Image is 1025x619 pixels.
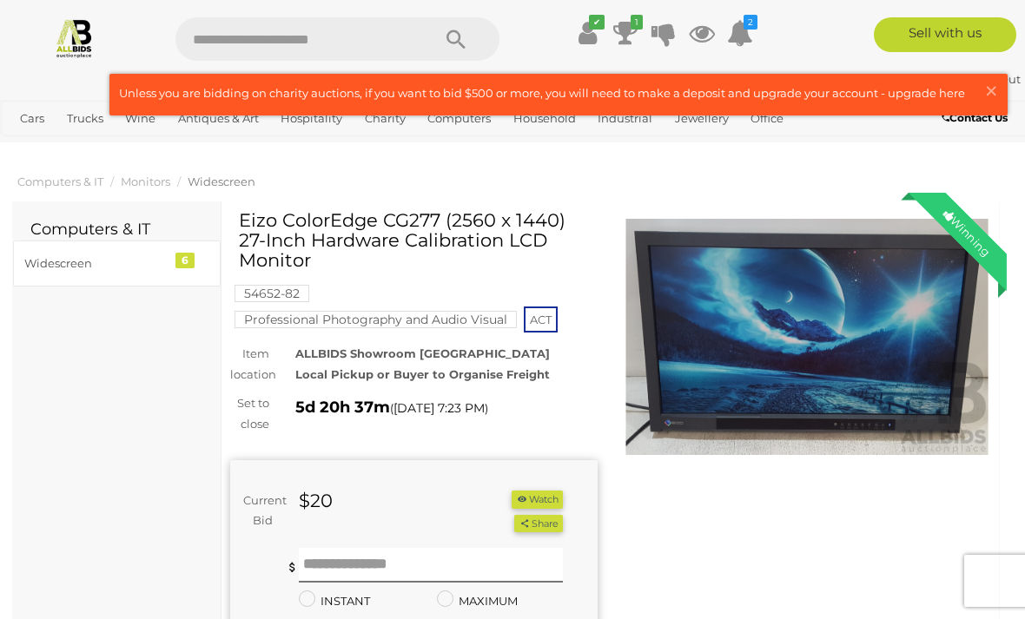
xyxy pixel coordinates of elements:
a: Sign Out [970,72,1021,86]
span: | [964,72,968,86]
a: Hospitality [274,104,349,133]
a: Wine [118,104,162,133]
div: Winning [927,193,1007,273]
a: Cars [13,104,51,133]
li: Watch this item [512,491,562,509]
a: Professional Photography and Audio Visual [235,313,517,326]
a: ✔ [574,17,600,49]
a: 1 [612,17,638,49]
a: [GEOGRAPHIC_DATA] [71,133,208,161]
a: Antiques & Art [171,104,266,133]
div: Widescreen [24,254,168,273]
strong: ALLBIDS Showroom [GEOGRAPHIC_DATA] [295,346,550,360]
a: Widescreen [188,175,255,188]
label: MAXIMUM [437,591,518,611]
img: Eizo ColorEdge CG277 (2560 x 1440) 27-Inch Hardware Calibration LCD Monitor [624,219,991,455]
span: [DATE] 7:23 PM [393,400,485,416]
a: Office [744,104,790,133]
a: Trucks [60,104,110,133]
a: Monitors [121,175,170,188]
strong: Local Pickup or Buyer to Organise Freight [295,367,550,381]
a: Widescreen 6 [13,240,221,286]
a: Household [506,104,583,133]
i: 2 [744,15,757,30]
span: ( ) [390,401,488,415]
span: × [983,74,999,108]
label: INSTANT [299,591,370,611]
strong: 5d 20h 37m [295,398,390,417]
a: Sell with us [874,17,1016,52]
img: Allbids.com.au [54,17,95,58]
strong: PatGlocko [889,72,962,86]
mark: Professional Photography and Audio Visual [235,311,517,328]
i: ✔ [589,15,605,30]
div: Current Bid [230,491,286,531]
i: 1 [631,15,643,30]
div: Set to close [217,393,282,434]
b: Contact Us [942,111,1008,124]
h1: Eizo ColorEdge CG277 (2560 x 1440) 27-Inch Hardware Calibration LCD Monitor [239,210,593,270]
div: 6 [175,253,195,268]
button: Search [413,17,499,61]
div: Item location [217,344,282,385]
mark: 54652-82 [235,285,309,302]
a: PatGlocko [889,72,964,86]
a: Industrial [591,104,659,133]
a: Jewellery [668,104,736,133]
a: Computers & IT [17,175,103,188]
span: ACT [524,306,558,333]
a: Charity [358,104,413,133]
h2: Computers & IT [30,221,203,239]
strong: $20 [299,490,333,511]
a: Computers [420,104,498,133]
button: Share [514,515,562,533]
a: 2 [727,17,753,49]
a: Sports [13,133,63,161]
button: Watch [512,491,562,509]
a: Contact Us [942,109,1012,128]
a: 54652-82 [235,286,309,300]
